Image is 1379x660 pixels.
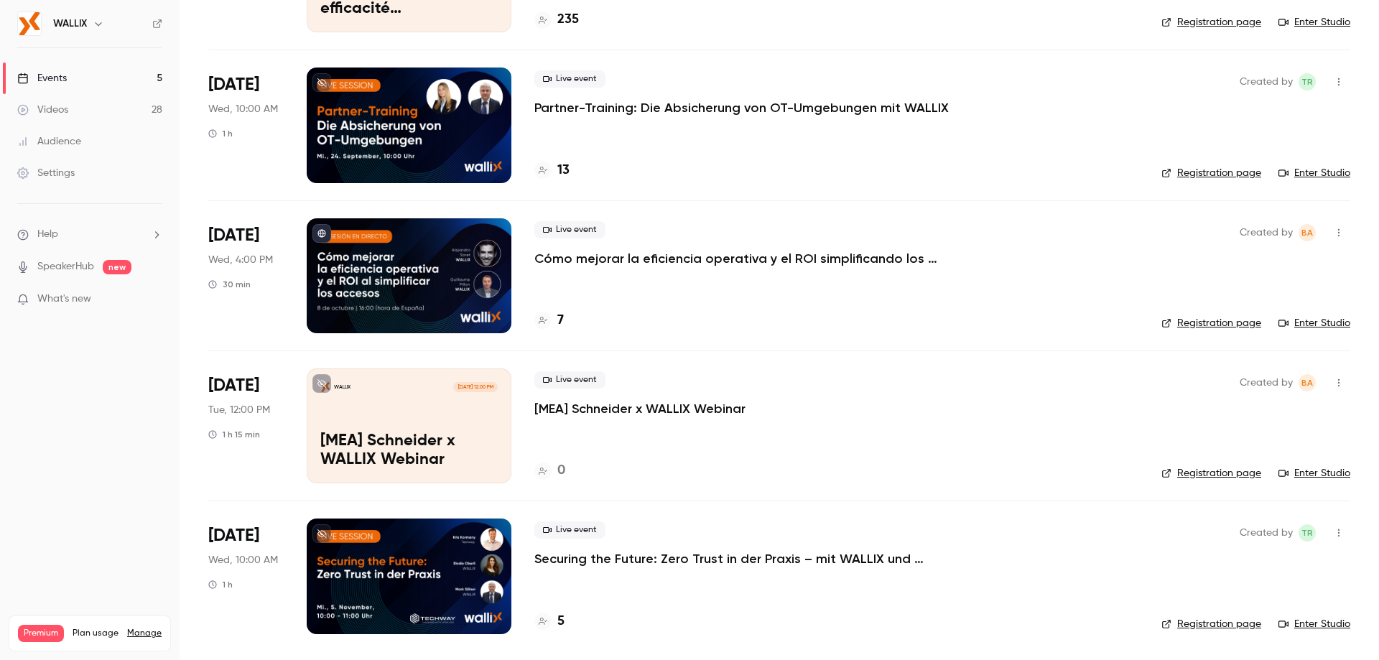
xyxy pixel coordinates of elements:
span: Thomas Reinhard [1299,524,1316,542]
li: help-dropdown-opener [17,227,162,242]
span: TR [1301,524,1313,542]
span: What's new [37,292,91,307]
span: Created by [1240,524,1293,542]
a: Registration page [1161,166,1261,180]
span: Help [37,227,58,242]
span: Created by [1240,73,1293,90]
span: Created by [1240,374,1293,391]
h6: WALLIX [53,17,87,31]
a: Registration page [1161,15,1261,29]
a: [MEA] Schneider x WALLIX Webinar [534,400,746,417]
div: Nov 5 Wed, 10:00 AM (Europe/Paris) [208,519,284,633]
span: Bea Andres [1299,374,1316,391]
a: Securing the Future: Zero Trust in der Praxis – mit WALLIX und Techway [534,550,965,567]
a: Enter Studio [1278,617,1350,631]
a: Enter Studio [1278,316,1350,330]
a: 0 [534,461,565,480]
div: Sep 24 Wed, 10:00 AM (Europe/Paris) [208,68,284,182]
div: Events [17,71,67,85]
a: 7 [534,311,564,330]
div: 1 h 15 min [208,429,260,440]
span: Wed, 10:00 AM [208,553,278,567]
div: Oct 21 Tue, 12:00 PM (Europe/Madrid) [208,368,284,483]
a: [MEA] Schneider x WALLIX WebinarWALLIX[DATE] 12:00 PM[MEA] Schneider x WALLIX Webinar [307,368,511,483]
div: 30 min [208,279,251,290]
h4: 0 [557,461,565,480]
span: Bea Andres [1299,224,1316,241]
a: Registration page [1161,466,1261,480]
a: Registration page [1161,316,1261,330]
h4: 13 [557,161,570,180]
span: new [103,260,131,274]
p: [MEA] Schneider x WALLIX Webinar [320,432,498,470]
h4: 5 [557,612,565,631]
iframe: Noticeable Trigger [145,293,162,306]
div: 1 h [208,128,233,139]
div: 1 h [208,579,233,590]
div: Oct 8 Wed, 4:00 PM (Europe/Madrid) [208,218,284,333]
span: BA [1301,374,1313,391]
a: Enter Studio [1278,15,1350,29]
span: Live event [534,371,605,389]
a: Enter Studio [1278,166,1350,180]
div: Videos [17,103,68,117]
a: SpeakerHub [37,259,94,274]
span: Tue, 12:00 PM [208,403,270,417]
span: [DATE] [208,224,259,247]
span: Wed, 4:00 PM [208,253,273,267]
span: Live event [534,70,605,88]
h4: 7 [557,311,564,330]
span: Created by [1240,224,1293,241]
a: Cómo mejorar la eficiencia operativa y el ROI simplificando los accesos [534,250,965,267]
span: [DATE] [208,73,259,96]
span: Plan usage [73,628,119,639]
span: BA [1301,224,1313,241]
a: Manage [127,628,162,639]
span: TR [1301,73,1313,90]
h4: 235 [557,10,579,29]
a: Partner-Training: Die Absicherung von OT-Umgebungen mit WALLIX [534,99,949,116]
div: Audience [17,134,81,149]
a: Enter Studio [1278,466,1350,480]
span: Live event [534,521,605,539]
span: [DATE] [208,374,259,397]
span: [DATE] 12:00 PM [453,382,497,392]
a: 235 [534,10,579,29]
div: Settings [17,166,75,180]
span: Wed, 10:00 AM [208,102,278,116]
a: 5 [534,612,565,631]
span: Premium [18,625,64,642]
p: WALLIX [334,384,350,391]
img: WALLIX [18,12,41,35]
span: Thomas Reinhard [1299,73,1316,90]
span: Live event [534,221,605,238]
span: [DATE] [208,524,259,547]
a: Registration page [1161,617,1261,631]
a: 13 [534,161,570,180]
